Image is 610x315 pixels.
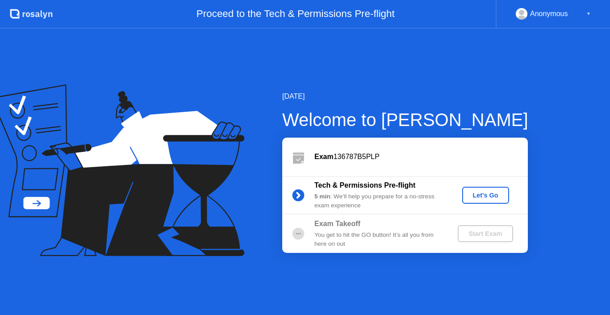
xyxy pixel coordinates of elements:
[466,192,506,199] div: Let's Go
[314,193,330,200] b: 5 min
[314,151,528,162] div: 136787B5PLP
[314,220,360,227] b: Exam Takeoff
[314,153,334,160] b: Exam
[282,106,528,133] div: Welcome to [PERSON_NAME]
[586,8,591,20] div: ▼
[458,225,513,242] button: Start Exam
[314,231,443,249] div: You get to hit the GO button! It’s all you from here on out
[314,181,415,189] b: Tech & Permissions Pre-flight
[314,192,443,210] div: : We’ll help you prepare for a no-stress exam experience
[461,230,509,237] div: Start Exam
[282,91,528,102] div: [DATE]
[530,8,568,20] div: Anonymous
[462,187,509,204] button: Let's Go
